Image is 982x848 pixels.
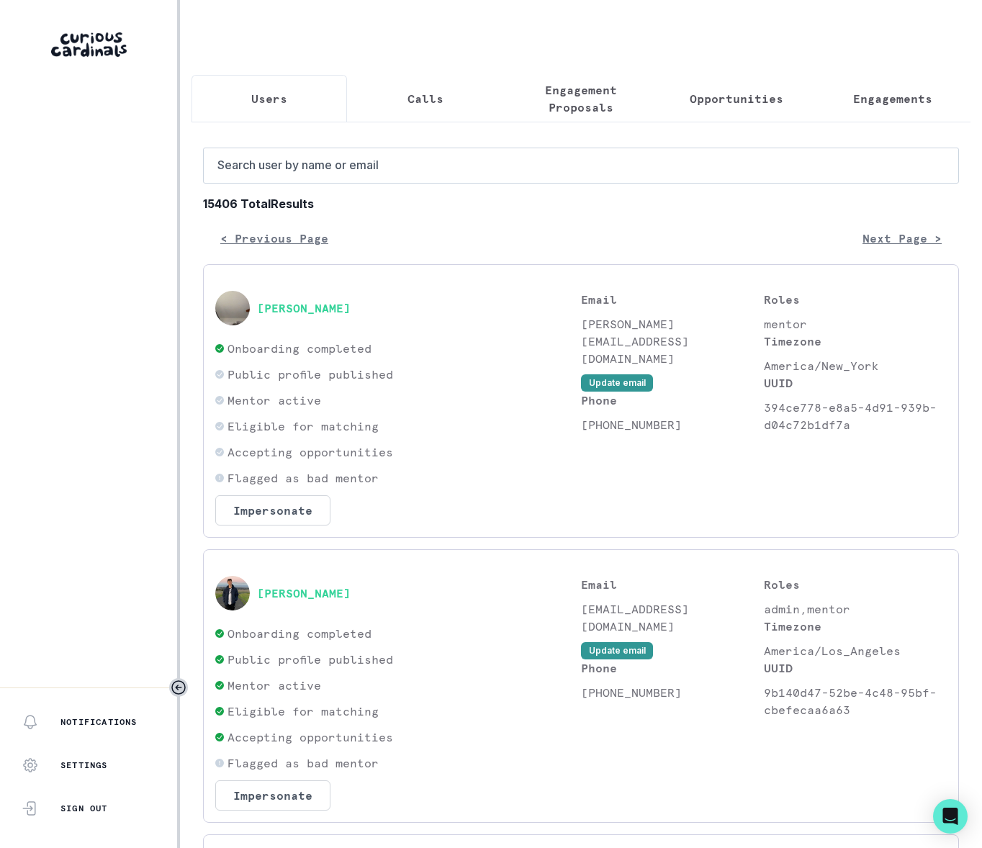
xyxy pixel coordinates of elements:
p: Engagements [853,90,932,107]
button: Next Page > [845,224,959,253]
p: UUID [764,659,947,677]
p: Eligible for matching [228,418,379,435]
p: Roles [764,291,947,308]
button: Impersonate [215,780,330,811]
p: Phone [581,392,764,409]
p: Flagged as bad mentor [228,754,379,772]
button: [PERSON_NAME] [257,301,351,315]
div: Open Intercom Messenger [933,799,968,834]
b: 15406 Total Results [203,195,959,212]
p: Accepting opportunities [228,729,393,746]
p: Roles [764,576,947,593]
p: [PERSON_NAME][EMAIL_ADDRESS][DOMAIN_NAME] [581,315,764,367]
p: Onboarding completed [228,340,371,357]
p: Notifications [60,716,138,728]
p: Email [581,291,764,308]
p: Public profile published [228,651,393,668]
button: Update email [581,642,653,659]
p: mentor [764,315,947,333]
p: Public profile published [228,366,393,383]
p: Timezone [764,333,947,350]
p: Sign Out [60,803,108,814]
p: Accepting opportunities [228,443,393,461]
p: Settings [60,759,108,771]
p: Calls [407,90,443,107]
p: America/Los_Angeles [764,642,947,659]
button: < Previous Page [203,224,346,253]
p: Onboarding completed [228,625,371,642]
img: Curious Cardinals Logo [51,32,127,57]
button: [PERSON_NAME] [257,586,351,600]
p: Timezone [764,618,947,635]
button: Impersonate [215,495,330,526]
p: [PHONE_NUMBER] [581,416,764,433]
p: admin,mentor [764,600,947,618]
p: America/New_York [764,357,947,374]
p: Engagement Proposals [515,81,647,116]
p: UUID [764,374,947,392]
button: Update email [581,374,653,392]
p: Flagged as bad mentor [228,469,379,487]
p: 9b140d47-52be-4c48-95bf-cbefecaa6a63 [764,684,947,718]
p: Phone [581,659,764,677]
p: Eligible for matching [228,703,379,720]
p: [PHONE_NUMBER] [581,684,764,701]
p: Mentor active [228,392,321,409]
button: Toggle sidebar [169,678,188,697]
p: [EMAIL_ADDRESS][DOMAIN_NAME] [581,600,764,635]
p: 394ce778-e8a5-4d91-939b-d04c72b1df7a [764,399,947,433]
p: Mentor active [228,677,321,694]
p: Users [251,90,287,107]
p: Opportunities [690,90,783,107]
p: Email [581,576,764,593]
